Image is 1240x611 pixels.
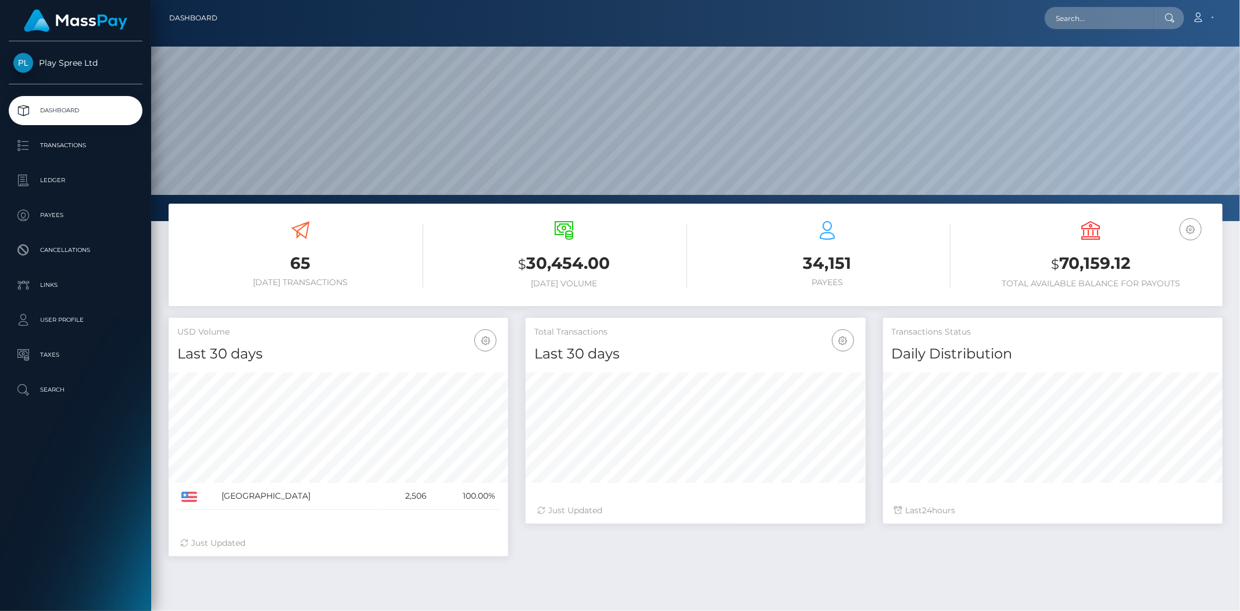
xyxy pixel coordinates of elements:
p: Cancellations [13,241,138,259]
h4: Daily Distribution [892,344,1214,364]
a: Search [9,375,142,404]
h6: Total Available Balance for Payouts [968,279,1214,289]
a: Dashboard [169,6,217,30]
h5: USD Volume [177,326,499,338]
p: Taxes [13,346,138,364]
h3: 70,159.12 [968,252,1214,276]
a: Cancellations [9,236,142,265]
h5: Total Transactions [534,326,856,338]
td: [GEOGRAPHIC_DATA] [217,483,381,510]
img: Play Spree Ltd [13,53,33,73]
td: 2,506 [381,483,431,510]
img: US.png [181,492,197,502]
div: Last hours [895,505,1211,517]
p: Search [13,381,138,399]
p: Transactions [13,137,138,154]
h6: [DATE] Volume [441,279,687,289]
h3: 34,151 [705,252,950,275]
a: Taxes [9,340,142,370]
h6: Payees [705,278,950,287]
td: 100.00% [431,483,499,510]
h4: Last 30 days [177,344,499,364]
a: Dashboard [9,96,142,125]
p: Dashboard [13,102,138,119]
h5: Transactions Status [892,326,1214,338]
span: Play Spree Ltd [9,58,142,68]
a: Payees [9,201,142,230]
a: Ledger [9,166,142,195]
p: Payees [13,207,138,224]
div: Just Updated [537,505,853,517]
h3: 30,454.00 [441,252,687,276]
p: Links [13,276,138,294]
h4: Last 30 days [534,344,856,364]
span: 24 [923,505,932,516]
a: User Profile [9,305,142,335]
h3: 65 [177,252,423,275]
small: $ [518,256,526,272]
img: MassPay Logo [24,9,127,32]
div: Just Updated [180,537,496,549]
p: Ledger [13,172,138,189]
small: $ [1051,256,1059,272]
h6: [DATE] Transactions [177,278,423,287]
input: Search... [1045,7,1154,29]
a: Links [9,271,142,300]
p: User Profile [13,311,138,329]
a: Transactions [9,131,142,160]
